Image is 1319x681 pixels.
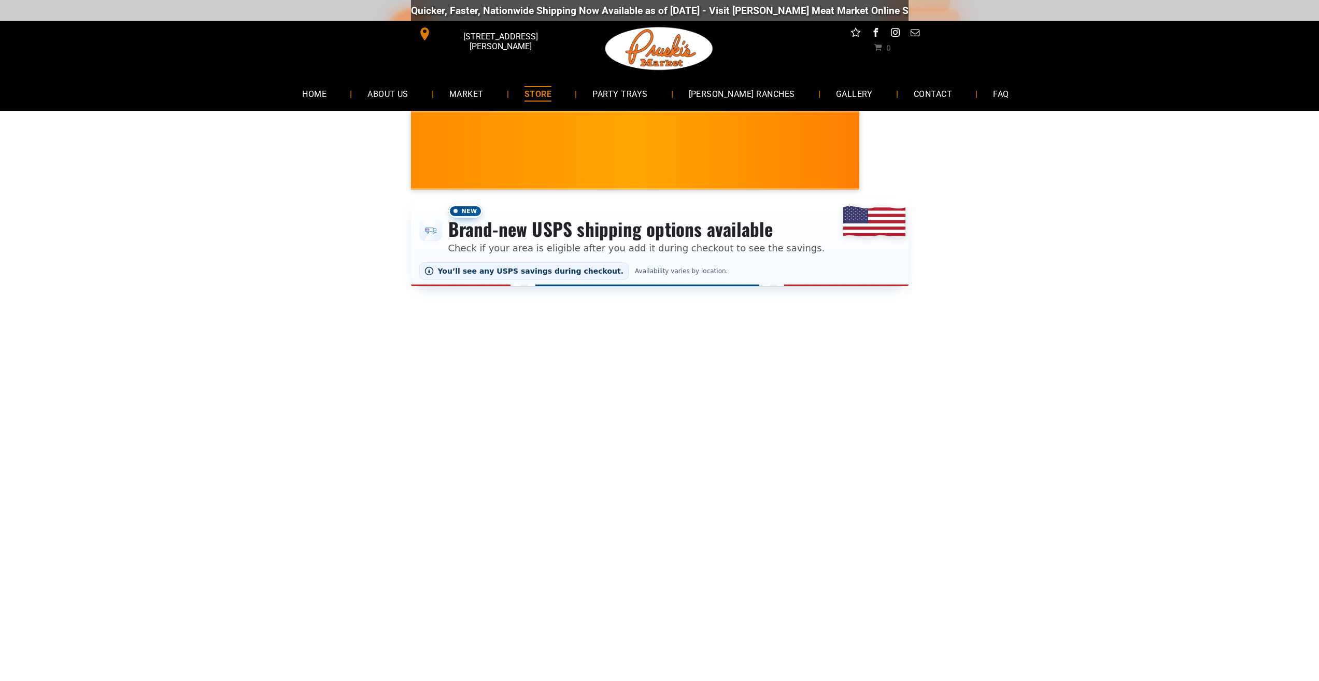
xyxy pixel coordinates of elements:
a: email [908,26,921,42]
a: FAQ [977,80,1024,107]
h3: Brand-new USPS shipping options available [448,218,825,240]
a: Social network [849,26,862,42]
a: [STREET_ADDRESS][PERSON_NAME] [411,26,570,42]
a: [PERSON_NAME] RANCHES [673,80,811,107]
a: PARTY TRAYS [577,80,663,107]
img: Pruski-s+Market+HQ+Logo2-1920w.png [603,21,715,77]
span: 0 [886,43,890,51]
a: instagram [888,26,902,42]
a: STORE [509,80,567,107]
p: Check if your area is eligible after you add it during checkout to see the savings. [448,241,825,255]
a: CONTACT [898,80,968,107]
a: HOME [287,80,342,107]
span: [STREET_ADDRESS][PERSON_NAME] [433,26,567,56]
div: Shipping options announcement [411,198,909,286]
a: ABOUT US [352,80,424,107]
div: Quicker, Faster, Nationwide Shipping Now Available as of [DATE] - Visit [PERSON_NAME] Meat Market... [395,5,1023,17]
span: Availability varies by location. [633,267,730,275]
a: MARKET [434,80,499,107]
a: facebook [869,26,882,42]
span: You’ll see any USPS savings during checkout. [438,267,624,275]
a: GALLERY [820,80,888,107]
span: New [448,205,483,218]
span: [PERSON_NAME] MARKET [837,158,1041,174]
